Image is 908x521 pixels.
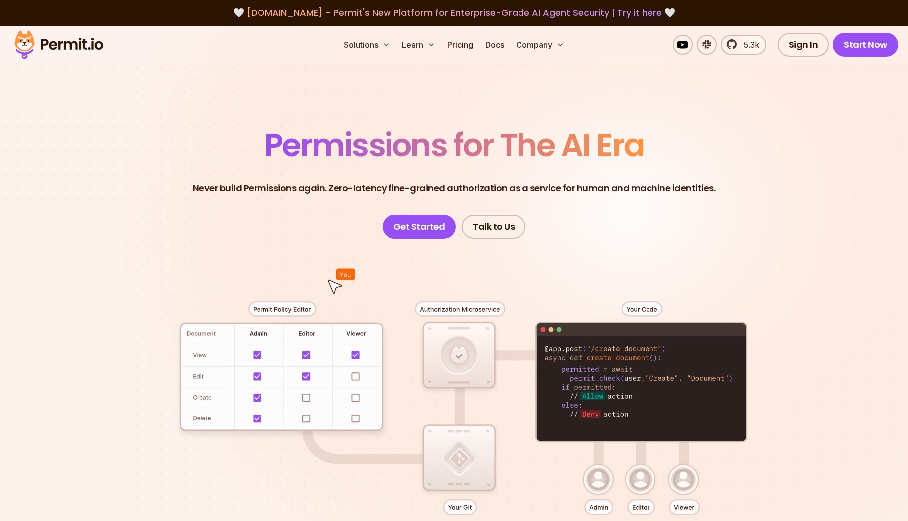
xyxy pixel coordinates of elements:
[512,35,568,55] button: Company
[833,33,898,57] a: Start Now
[481,35,508,55] a: Docs
[10,28,108,62] img: Permit logo
[247,6,662,19] span: [DOMAIN_NAME] - Permit's New Platform for Enterprise-Grade AI Agent Security |
[398,35,439,55] button: Learn
[721,35,766,55] a: 5.3k
[617,6,662,19] a: Try it here
[778,33,829,57] a: Sign In
[24,6,884,20] div: 🤍 🤍
[443,35,477,55] a: Pricing
[462,215,525,239] a: Talk to Us
[193,181,716,195] p: Never build Permissions again. Zero-latency fine-grained authorization as a service for human and...
[383,215,456,239] a: Get Started
[340,35,394,55] button: Solutions
[264,123,644,167] span: Permissions for The AI Era
[738,39,759,51] span: 5.3k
